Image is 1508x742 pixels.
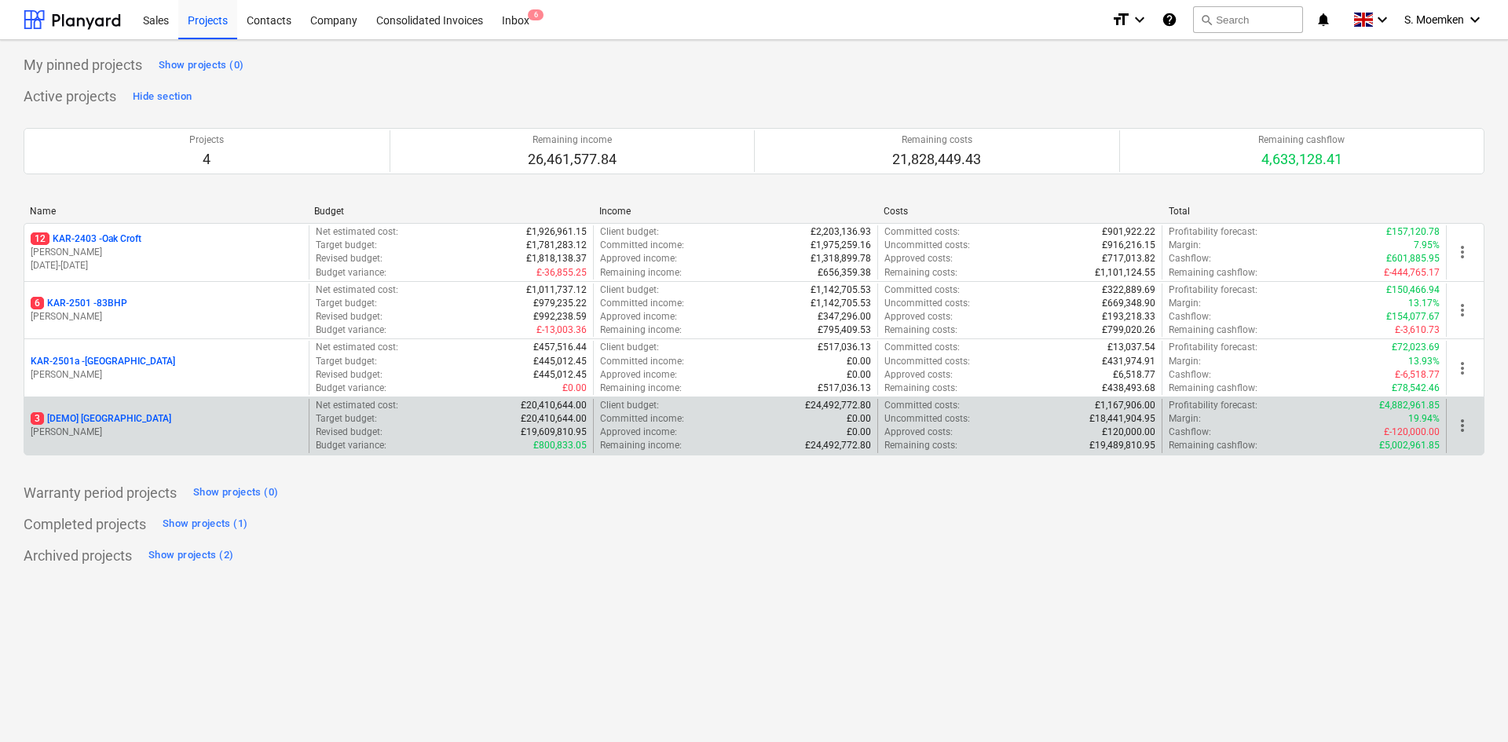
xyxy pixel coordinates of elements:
[163,515,247,533] div: Show projects (1)
[521,399,587,412] p: £20,410,644.00
[805,439,871,452] p: £24,492,772.80
[884,225,960,239] p: Committed costs :
[1384,266,1440,280] p: £-444,765.17
[1408,412,1440,426] p: 19.94%
[1111,10,1130,29] i: format_size
[884,206,1155,217] div: Costs
[31,426,302,439] p: [PERSON_NAME]
[31,297,302,323] div: 6KAR-2501 -83BHP[PERSON_NAME]
[884,426,953,439] p: Approved costs :
[1169,341,1257,354] p: Profitability forecast :
[600,239,684,252] p: Committed income :
[31,368,302,382] p: [PERSON_NAME]
[1386,310,1440,323] p: £154,077.67
[1169,412,1201,426] p: Margin :
[1169,297,1201,310] p: Margin :
[189,133,224,147] p: Projects
[1258,133,1345,147] p: Remaining cashflow
[1453,416,1472,435] span: more_vert
[31,246,302,259] p: [PERSON_NAME]
[884,323,957,337] p: Remaining costs :
[600,323,682,337] p: Remaining income :
[1386,252,1440,265] p: £601,885.95
[818,341,871,354] p: £517,036.13
[600,341,659,354] p: Client budget :
[1169,310,1211,323] p: Cashflow :
[31,232,141,246] p: KAR-2403 - Oak Croft
[526,283,587,297] p: £1,011,737.12
[1095,266,1155,280] p: £1,101,124.55
[1200,13,1213,26] span: search
[1453,301,1472,320] span: more_vert
[884,341,960,354] p: Committed costs :
[847,412,871,426] p: £0.00
[526,239,587,252] p: £1,781,283.12
[600,426,677,439] p: Approved income :
[600,297,684,310] p: Committed income :
[600,368,677,382] p: Approved income :
[599,206,871,217] div: Income
[1466,10,1484,29] i: keyboard_arrow_down
[1169,368,1211,382] p: Cashflow :
[1429,667,1508,742] iframe: Chat Widget
[316,225,398,239] p: Net estimated cost :
[1102,323,1155,337] p: £799,020.26
[31,310,302,323] p: [PERSON_NAME]
[1169,355,1201,368] p: Margin :
[1102,426,1155,439] p: £120,000.00
[316,297,377,310] p: Target budget :
[314,206,586,217] div: Budget
[1102,283,1155,297] p: £322,889.69
[1414,239,1440,252] p: 7.95%
[1169,283,1257,297] p: Profitability forecast :
[129,84,196,109] button: Hide section
[892,133,981,147] p: Remaining costs
[316,266,386,280] p: Budget variance :
[1169,399,1257,412] p: Profitability forecast :
[600,252,677,265] p: Approved income :
[316,341,398,354] p: Net estimated cost :
[847,355,871,368] p: £0.00
[30,206,302,217] div: Name
[24,484,177,503] p: Warranty period projects
[31,355,175,368] p: KAR-2501a - [GEOGRAPHIC_DATA]
[155,53,247,78] button: Show projects (0)
[1169,382,1257,395] p: Remaining cashflow :
[31,412,44,425] span: 3
[818,382,871,395] p: £517,036.13
[1193,6,1303,33] button: Search
[316,283,398,297] p: Net estimated cost :
[847,368,871,382] p: £0.00
[521,412,587,426] p: £20,410,644.00
[1089,439,1155,452] p: £19,489,810.95
[1102,239,1155,252] p: £916,216.15
[145,543,237,568] button: Show projects (2)
[536,266,587,280] p: £-36,855.25
[1386,225,1440,239] p: £157,120.78
[600,310,677,323] p: Approved income :
[600,266,682,280] p: Remaining income :
[528,9,544,20] span: 6
[316,355,377,368] p: Target budget :
[1169,426,1211,439] p: Cashflow :
[316,239,377,252] p: Target budget :
[884,310,953,323] p: Approved costs :
[1392,382,1440,395] p: £78,542.46
[1130,10,1149,29] i: keyboard_arrow_down
[1169,252,1211,265] p: Cashflow :
[884,297,970,310] p: Uncommitted costs :
[600,355,684,368] p: Committed income :
[1169,225,1257,239] p: Profitability forecast :
[528,133,617,147] p: Remaining income
[811,283,871,297] p: £1,142,705.53
[1089,412,1155,426] p: £18,441,904.95
[148,546,233,565] div: Show projects (2)
[884,266,957,280] p: Remaining costs :
[1095,399,1155,412] p: £1,167,906.00
[189,481,282,506] button: Show projects (0)
[884,283,960,297] p: Committed costs :
[884,412,970,426] p: Uncommitted costs :
[189,150,224,169] p: 4
[1408,297,1440,310] p: 13.17%
[884,439,957,452] p: Remaining costs :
